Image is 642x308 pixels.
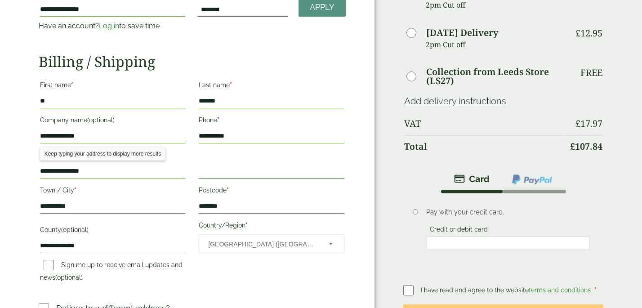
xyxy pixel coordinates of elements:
th: Total [404,135,564,157]
div: Keep typing your address to display more results [40,147,165,161]
abbr: required [217,116,219,124]
label: Company name [40,114,186,129]
abbr: required [74,187,76,194]
p: 2pm Cut off [426,38,564,51]
label: Postcode [199,184,344,199]
span: £ [575,27,580,39]
label: County [40,223,186,239]
label: Phone [199,114,344,129]
label: First name [40,79,186,94]
span: (optional) [87,116,115,124]
span: Country/Region [199,234,344,253]
bdi: 17.97 [575,117,602,129]
label: Last name [199,79,344,94]
label: Country/Region [199,219,344,234]
label: Collection from Leeds Store (LS27) [426,67,564,85]
bdi: 12.95 [575,27,602,39]
label: [DATE] Delivery [426,28,498,37]
label: Credit or debit card [426,226,491,236]
input: Sign me up to receive email updates and news(optional) [44,260,54,270]
abbr: required [245,222,248,229]
abbr: required [230,81,232,89]
label: Sign me up to receive email updates and news [40,261,183,284]
img: stripe.png [454,174,490,184]
span: (optional) [55,274,83,281]
abbr: required [71,81,73,89]
a: Log in [99,22,119,30]
span: (optional) [61,226,89,233]
img: ppcp-gateway.png [511,174,553,185]
span: United Kingdom (UK) [208,235,317,254]
span: £ [570,140,575,152]
abbr: required [594,286,597,294]
a: terms and conditions [529,286,591,294]
iframe: Secure card payment input frame [429,239,587,247]
bdi: 107.84 [570,140,602,152]
p: Free [580,67,602,78]
a: Add delivery instructions [404,96,506,107]
p: Have an account? to save time [39,21,187,31]
label: Town / City [40,184,186,199]
p: Pay with your credit card. [426,207,590,217]
h2: Billing / Shipping [39,53,346,70]
th: VAT [404,113,564,134]
span: I have read and agree to the website [421,286,593,294]
span: Apply [310,2,334,12]
span: £ [575,117,580,129]
abbr: required [227,187,229,194]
